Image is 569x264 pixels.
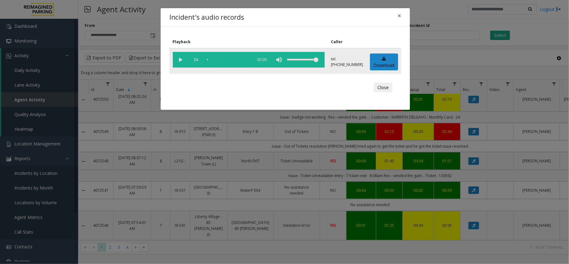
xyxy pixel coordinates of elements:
span: × [397,11,401,20]
p: tel:[PHONE_NUMBER] [331,56,363,68]
div: scrub bar [207,52,250,68]
div: volume level [287,52,318,68]
h4: Incident's audio records [169,13,244,23]
th: Caller [328,36,367,48]
button: Close [393,8,406,23]
span: playback speed button [188,52,204,68]
a: Download [370,53,398,71]
button: Close [374,83,392,93]
th: Playback [169,36,328,48]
